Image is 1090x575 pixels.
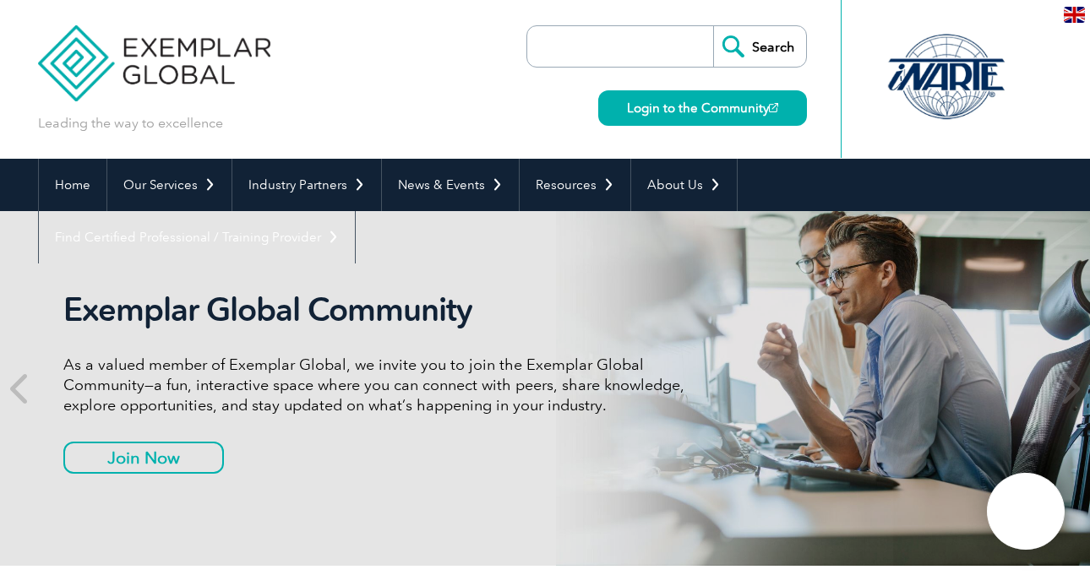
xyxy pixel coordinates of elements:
[63,355,697,415] p: As a valued member of Exemplar Global, we invite you to join the Exemplar Global Community—a fun,...
[63,442,224,474] a: Join Now
[598,90,807,126] a: Login to the Community
[232,159,381,211] a: Industry Partners
[63,290,697,329] h2: Exemplar Global Community
[1064,7,1085,23] img: en
[1005,491,1047,533] img: svg+xml;nitro-empty-id=MTgxNToxMTY=-1;base64,PHN2ZyB2aWV3Qm94PSIwIDAgNDAwIDQwMCIgd2lkdGg9IjQwMCIg...
[382,159,519,211] a: News & Events
[769,103,778,112] img: open_square.png
[631,159,737,211] a: About Us
[39,211,355,263] a: Find Certified Professional / Training Provider
[39,159,106,211] a: Home
[38,114,223,133] p: Leading the way to excellence
[107,159,232,211] a: Our Services
[713,26,806,67] input: Search
[520,159,630,211] a: Resources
